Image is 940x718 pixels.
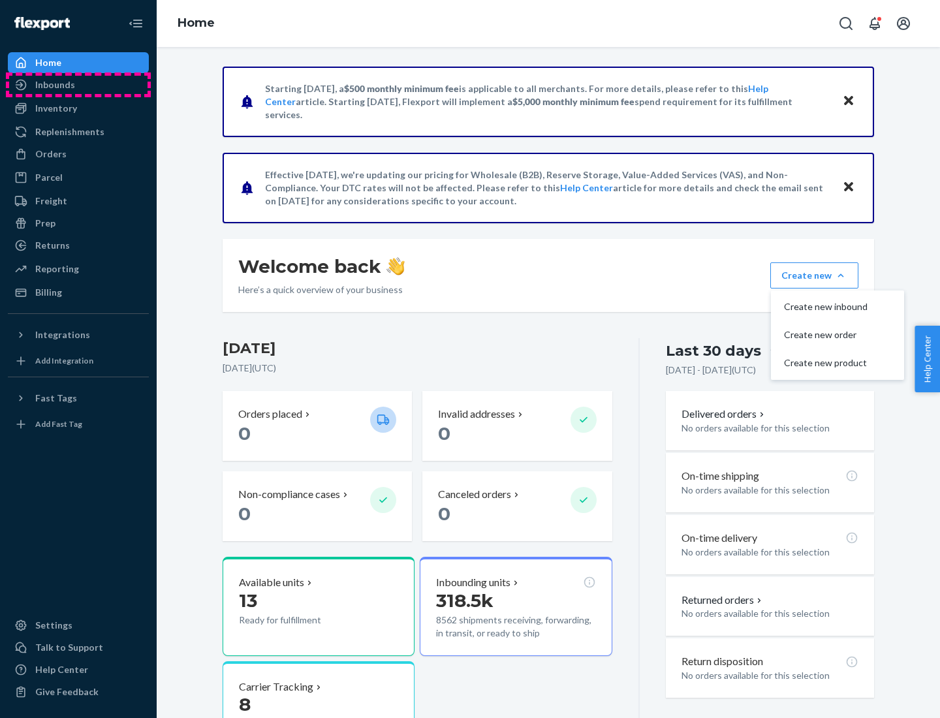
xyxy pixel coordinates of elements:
[666,364,756,377] p: [DATE] - [DATE] ( UTC )
[438,407,515,422] p: Invalid addresses
[8,388,149,409] button: Fast Tags
[35,171,63,184] div: Parcel
[223,471,412,541] button: Non-compliance cases 0
[784,302,868,311] span: Create new inbound
[784,330,868,339] span: Create new order
[35,195,67,208] div: Freight
[681,593,764,608] button: Returned orders
[35,239,70,252] div: Returns
[239,575,304,590] p: Available units
[35,125,104,138] div: Replenishments
[239,589,257,612] span: 13
[8,351,149,371] a: Add Integration
[681,654,763,669] p: Return disposition
[8,167,149,188] a: Parcel
[8,282,149,303] a: Billing
[438,487,511,502] p: Canceled orders
[35,685,99,698] div: Give Feedback
[420,557,612,656] button: Inbounding units318.5k8562 shipments receiving, forwarding, in transit, or ready to ship
[681,669,858,682] p: No orders available for this selection
[840,178,857,197] button: Close
[35,641,103,654] div: Talk to Support
[35,619,72,632] div: Settings
[239,693,251,715] span: 8
[386,257,405,275] img: hand-wave emoji
[8,213,149,234] a: Prep
[8,659,149,680] a: Help Center
[681,546,858,559] p: No orders available for this selection
[239,614,360,627] p: Ready for fulfillment
[770,262,858,289] button: Create newCreate new inboundCreate new orderCreate new product
[265,82,830,121] p: Starting [DATE], a is applicable to all merchants. For more details, please refer to this article...
[178,16,215,30] a: Home
[862,10,888,37] button: Open notifications
[436,614,595,640] p: 8562 shipments receiving, forwarding, in transit, or ready to ship
[774,293,901,321] button: Create new inbound
[35,148,67,161] div: Orders
[422,471,612,541] button: Canceled orders 0
[666,341,761,361] div: Last 30 days
[123,10,149,37] button: Close Navigation
[35,355,93,366] div: Add Integration
[840,92,857,111] button: Close
[560,182,613,193] a: Help Center
[8,121,149,142] a: Replenishments
[35,328,90,341] div: Integrations
[681,607,858,620] p: No orders available for this selection
[833,10,859,37] button: Open Search Box
[8,615,149,636] a: Settings
[8,681,149,702] button: Give Feedback
[35,392,77,405] div: Fast Tags
[35,56,61,69] div: Home
[436,589,493,612] span: 318.5k
[238,503,251,525] span: 0
[265,168,830,208] p: Effective [DATE], we're updating our pricing for Wholesale (B2B), Reserve Storage, Value-Added Se...
[35,217,55,230] div: Prep
[681,422,858,435] p: No orders available for this selection
[223,557,415,656] button: Available units13Ready for fulfillment
[890,10,916,37] button: Open account menu
[438,422,450,445] span: 0
[167,5,225,42] ol: breadcrumbs
[223,362,612,375] p: [DATE] ( UTC )
[784,358,868,367] span: Create new product
[8,258,149,279] a: Reporting
[223,391,412,461] button: Orders placed 0
[8,235,149,256] a: Returns
[35,663,88,676] div: Help Center
[681,469,759,484] p: On-time shipping
[35,418,82,429] div: Add Fast Tag
[238,407,302,422] p: Orders placed
[8,52,149,73] a: Home
[238,487,340,502] p: Non-compliance cases
[512,96,634,107] span: $5,000 monthly minimum fee
[35,78,75,91] div: Inbounds
[238,255,405,278] h1: Welcome back
[436,575,510,590] p: Inbounding units
[223,338,612,359] h3: [DATE]
[35,262,79,275] div: Reporting
[35,286,62,299] div: Billing
[438,503,450,525] span: 0
[238,283,405,296] p: Here’s a quick overview of your business
[8,191,149,211] a: Freight
[681,531,757,546] p: On-time delivery
[8,74,149,95] a: Inbounds
[681,407,767,422] p: Delivered orders
[774,349,901,377] button: Create new product
[774,321,901,349] button: Create new order
[422,391,612,461] button: Invalid addresses 0
[14,17,70,30] img: Flexport logo
[238,422,251,445] span: 0
[681,484,858,497] p: No orders available for this selection
[8,324,149,345] button: Integrations
[915,326,940,392] button: Help Center
[8,144,149,164] a: Orders
[239,679,313,695] p: Carrier Tracking
[8,637,149,658] a: Talk to Support
[344,83,459,94] span: $500 monthly minimum fee
[8,98,149,119] a: Inventory
[8,414,149,435] a: Add Fast Tag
